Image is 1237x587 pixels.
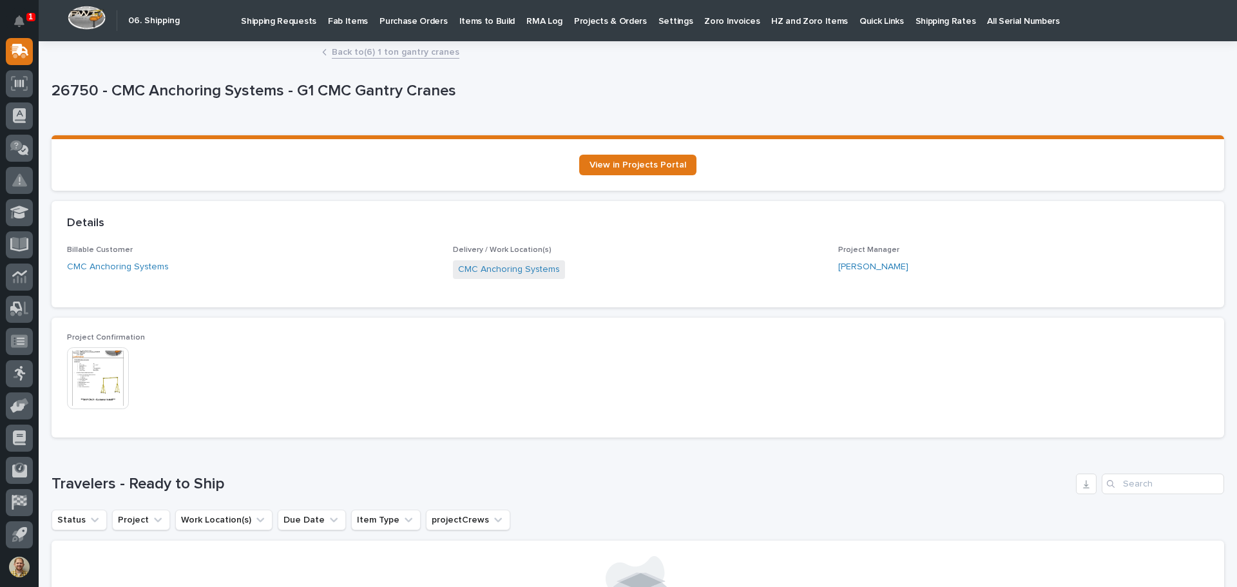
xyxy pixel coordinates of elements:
a: CMC Anchoring Systems [67,260,169,274]
a: CMC Anchoring Systems [458,263,560,276]
button: Status [52,510,107,530]
p: 1 [28,12,33,21]
button: Due Date [278,510,346,530]
button: Project [112,510,170,530]
button: Notifications [6,8,33,35]
a: [PERSON_NAME] [838,260,908,274]
span: Billable Customer [67,246,133,254]
a: Back to(6) 1 ton gantry cranes [332,44,459,59]
span: Project Manager [838,246,899,254]
a: View in Projects Portal [579,155,696,175]
span: View in Projects Portal [590,160,686,169]
input: Search [1102,474,1224,494]
h2: 06. Shipping [128,15,180,26]
button: users-avatar [6,553,33,581]
span: Project Confirmation [67,334,145,342]
button: projectCrews [426,510,510,530]
button: Item Type [351,510,421,530]
p: 26750 - CMC Anchoring Systems - G1 CMC Gantry Cranes [52,82,1219,101]
h2: Details [67,217,104,231]
button: Work Location(s) [175,510,273,530]
img: Workspace Logo [68,6,106,30]
span: Delivery / Work Location(s) [453,246,551,254]
div: Notifications1 [16,15,33,36]
h1: Travelers - Ready to Ship [52,475,1071,494]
